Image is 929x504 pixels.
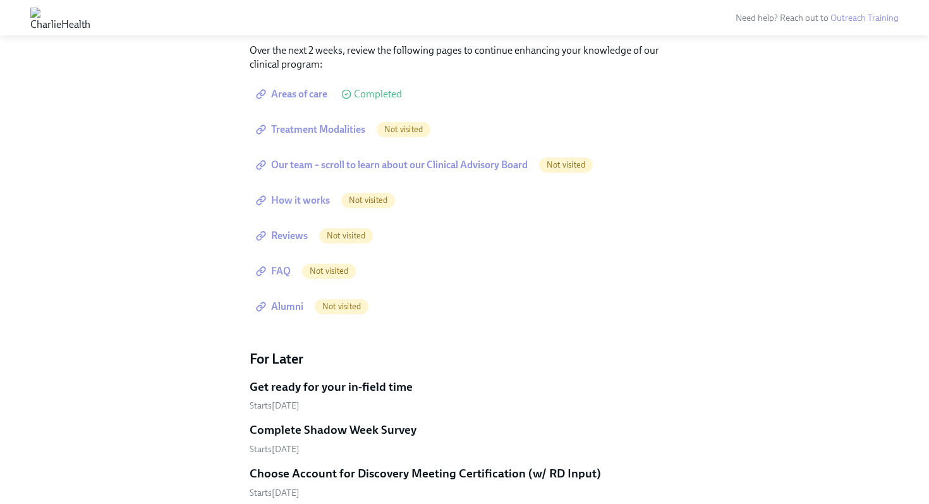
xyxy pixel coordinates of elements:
span: Not visited [377,125,430,134]
span: Tuesday, September 9th 2025, 10:00 am [250,488,300,498]
h5: Get ready for your in-field time [250,379,413,395]
span: Not visited [315,302,368,311]
span: Alumni [258,300,303,313]
h4: For Later [250,350,679,369]
span: Completed [354,89,402,99]
a: Complete Shadow Week SurveyStarts[DATE] [250,422,679,455]
a: Outreach Training [830,13,899,23]
h5: Complete Shadow Week Survey [250,422,416,438]
span: Not visited [341,195,395,205]
a: Choose Account for Discovery Meeting Certification (w/ RD Input)Starts[DATE] [250,465,679,499]
span: Friday, September 5th 2025, 10:00 am [250,444,300,455]
a: FAQ [250,259,300,284]
span: Treatment Modalities [258,123,365,136]
a: Areas of care [250,82,336,107]
a: Alumni [250,294,312,319]
a: Treatment Modalities [250,117,374,142]
span: Our team – scroll to learn about our Clinical Advisory Board [258,159,528,171]
a: Get ready for your in-field timeStarts[DATE] [250,379,679,412]
span: Monday, September 1st 2025, 10:00 am [250,400,300,411]
img: CharlieHealth [30,8,90,28]
span: Not visited [302,266,356,276]
span: FAQ [258,265,291,278]
span: Areas of care [258,88,327,101]
span: Need help? Reach out to [736,13,899,23]
a: Our team – scroll to learn about our Clinical Advisory Board [250,152,537,178]
a: Reviews [250,223,317,249]
span: Not visited [319,231,373,240]
span: Not visited [539,160,593,169]
a: How it works [250,188,339,213]
span: Reviews [258,230,308,242]
p: Over the next 2 weeks, review the following pages to continue enhancing your knowledge of our cli... [250,44,679,71]
span: How it works [258,194,330,207]
h5: Choose Account for Discovery Meeting Certification (w/ RD Input) [250,465,601,482]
